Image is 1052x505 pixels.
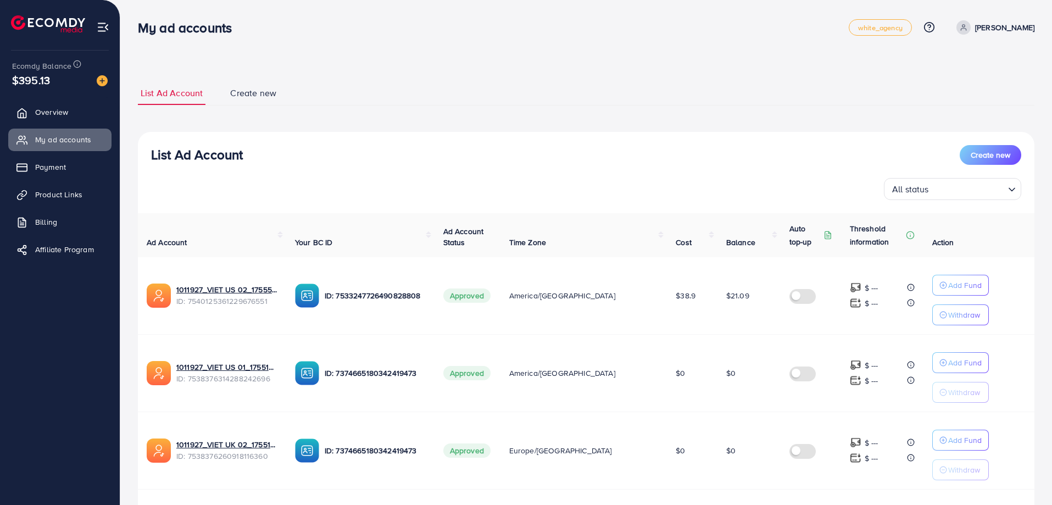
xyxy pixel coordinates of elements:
button: Add Fund [932,352,989,373]
p: Withdraw [948,463,980,476]
p: $ --- [865,452,878,465]
button: Add Fund [932,430,989,451]
p: Withdraw [948,386,980,399]
span: Approved [443,366,491,380]
img: top-up amount [850,359,861,371]
h3: My ad accounts [138,20,241,36]
span: Payment [35,162,66,173]
span: ID: 7538376260918116360 [176,451,277,462]
button: Add Fund [932,275,989,296]
p: Add Fund [948,356,982,369]
span: Ad Account [147,237,187,248]
button: Create new [960,145,1021,165]
span: Balance [726,237,755,248]
span: $0 [676,445,685,456]
img: logo [11,15,85,32]
p: ID: 7533247726490828808 [325,289,426,302]
span: $0 [726,368,736,379]
p: ID: 7374665180342419473 [325,367,426,380]
button: Withdraw [932,382,989,403]
p: $ --- [865,297,878,310]
div: <span class='underline'>1011927_VIET UK 02_1755165109842</span></br>7538376260918116360 [176,439,277,462]
img: top-up amount [850,452,861,464]
span: Approved [443,443,491,458]
p: $ --- [865,281,878,295]
img: ic-ads-acc.e4c84228.svg [147,284,171,308]
span: Cost [676,237,692,248]
img: top-up amount [850,437,861,448]
img: ic-ba-acc.ded83a64.svg [295,284,319,308]
span: Europe/[GEOGRAPHIC_DATA] [509,445,612,456]
div: <span class='underline'>1011927_VIET US 02_1755572479473</span></br>7540125361229676551 [176,284,277,307]
img: menu [97,21,109,34]
span: $38.9 [676,290,695,301]
span: $395.13 [12,72,50,88]
span: List Ad Account [141,87,203,99]
p: ID: 7374665180342419473 [325,444,426,457]
span: Overview [35,107,68,118]
img: top-up amount [850,282,861,293]
span: $0 [676,368,685,379]
a: 1011927_VIET US 01_1755165165817 [176,362,277,373]
img: top-up amount [850,297,861,309]
img: ic-ba-acc.ded83a64.svg [295,361,319,385]
a: Product Links [8,184,112,206]
p: Withdraw [948,308,980,321]
a: 1011927_VIET UK 02_1755165109842 [176,439,277,450]
img: image [97,75,108,86]
div: <span class='underline'>1011927_VIET US 01_1755165165817</span></br>7538376314288242696 [176,362,277,384]
a: 1011927_VIET US 02_1755572479473 [176,284,277,295]
p: Add Fund [948,434,982,447]
img: top-up amount [850,375,861,386]
a: Payment [8,156,112,178]
a: Overview [8,101,112,123]
span: Billing [35,217,57,227]
p: Auto top-up [789,222,821,248]
span: Affiliate Program [35,244,94,255]
span: My ad accounts [35,134,91,145]
span: Ecomdy Balance [12,60,71,71]
span: Your BC ID [295,237,333,248]
span: America/[GEOGRAPHIC_DATA] [509,290,615,301]
span: ID: 7540125361229676551 [176,296,277,307]
a: Affiliate Program [8,238,112,260]
p: $ --- [865,374,878,387]
p: Threshold information [850,222,904,248]
p: $ --- [865,359,878,372]
span: Time Zone [509,237,546,248]
p: [PERSON_NAME] [975,21,1034,34]
h3: List Ad Account [151,147,243,163]
p: $ --- [865,436,878,449]
a: My ad accounts [8,129,112,151]
span: America/[GEOGRAPHIC_DATA] [509,368,615,379]
span: ID: 7538376314288242696 [176,373,277,384]
img: ic-ba-acc.ded83a64.svg [295,439,319,463]
input: Search for option [932,179,1004,197]
div: Search for option [884,178,1021,200]
p: Add Fund [948,279,982,292]
button: Withdraw [932,304,989,325]
button: Withdraw [932,459,989,480]
span: Action [932,237,954,248]
span: Product Links [35,189,82,200]
img: ic-ads-acc.e4c84228.svg [147,439,171,463]
a: Billing [8,211,112,233]
img: ic-ads-acc.e4c84228.svg [147,361,171,385]
span: Create new [971,149,1010,160]
span: Create new [230,87,276,99]
span: white_agency [858,24,903,31]
span: Approved [443,288,491,303]
span: $21.09 [726,290,749,301]
span: Ad Account Status [443,226,484,248]
a: white_agency [849,19,912,36]
a: [PERSON_NAME] [952,20,1034,35]
span: All status [890,181,931,197]
span: $0 [726,445,736,456]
